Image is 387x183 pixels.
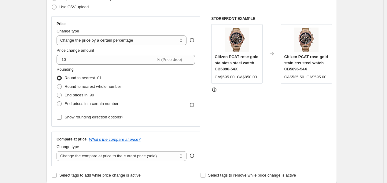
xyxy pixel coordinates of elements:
button: What's the compare at price? [89,137,141,142]
span: Citizen PCAT rose-gold stainless steel watch CB5896-54X [215,54,258,71]
div: help [189,37,195,43]
h3: Price [57,21,65,26]
span: % (Price drop) [157,57,182,62]
h3: Compare at price [57,137,87,142]
span: Change type [57,144,79,149]
h6: STOREFRONT EXAMPLE [211,16,332,21]
span: Rounding [57,67,74,72]
span: Use CSV upload [59,5,89,9]
span: Price change amount [57,48,94,53]
div: help [189,153,195,159]
input: -15 [57,55,155,65]
span: End prices in .99 [64,93,94,97]
span: Select tags to add while price change is active [59,173,141,177]
img: Citizen_PCAT_rose-gold_stainless_steel_watch_CB5896-54X-4477617_80x.jpg [294,28,319,52]
span: Round to nearest .01 [64,76,101,80]
img: Citizen_PCAT_rose-gold_stainless_steel_watch_CB5896-54X-4477617_80x.jpg [225,28,249,52]
span: Show rounding direction options? [64,115,123,119]
strike: CA$850.00 [237,74,257,80]
span: End prices in a certain number [64,101,118,106]
span: Select tags to remove while price change is active [208,173,296,177]
span: Change type [57,29,79,33]
span: Citizen PCAT rose-gold stainless steel watch CB5896-54X [284,54,328,71]
div: CA$595.00 [215,74,234,80]
span: Round to nearest whole number [64,84,121,89]
strike: CA$595.00 [307,74,326,80]
div: CA$535.50 [284,74,304,80]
